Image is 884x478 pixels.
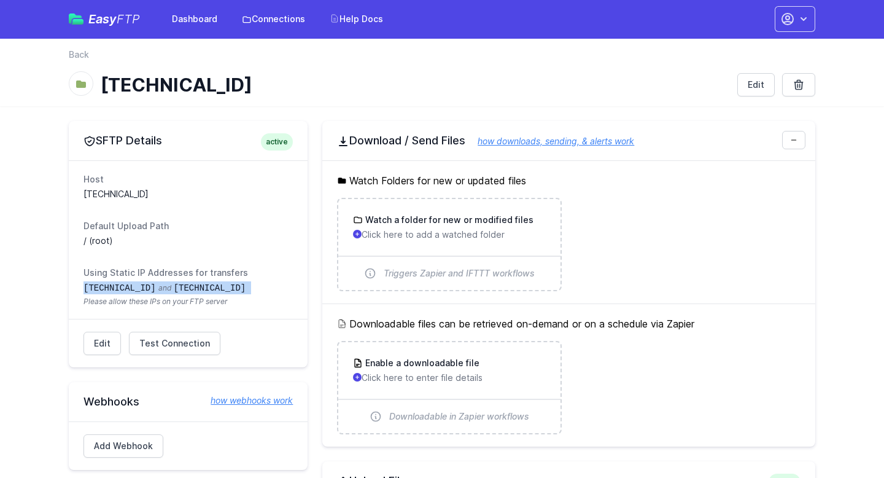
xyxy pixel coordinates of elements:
span: active [261,133,293,151]
h2: SFTP Details [83,133,293,148]
img: easyftp_logo.png [69,14,83,25]
h2: Download / Send Files [337,133,801,148]
span: Please allow these IPs on your FTP server [83,297,293,307]
nav: Breadcrumb [69,49,815,68]
h5: Downloadable files can be retrieved on-demand or on a schedule via Zapier [337,316,801,331]
code: [TECHNICAL_ID] [83,283,156,293]
dt: Default Upload Path [83,220,293,232]
dt: Using Static IP Addresses for transfers [83,267,293,279]
a: how downloads, sending, & alerts work [465,136,634,146]
a: Connections [235,8,312,30]
dt: Host [83,173,293,186]
span: Downloadable in Zapier workflows [389,410,529,423]
span: FTP [117,12,140,26]
a: how webhooks work [198,394,293,407]
p: Click here to enter file details [353,372,545,384]
a: Watch a folder for new or modified files Click here to add a watched folder Triggers Zapier and I... [338,199,560,290]
span: and [158,283,171,292]
a: Edit [737,73,775,96]
a: Add Webhook [83,434,163,458]
a: Dashboard [165,8,225,30]
h2: Webhooks [83,394,293,409]
dd: / (root) [83,235,293,247]
h3: Enable a downloadable file [363,357,479,369]
h3: Watch a folder for new or modified files [363,214,533,226]
a: EasyFTP [69,13,140,25]
span: Easy [88,13,140,25]
a: Enable a downloadable file Click here to enter file details Downloadable in Zapier workflows [338,342,560,433]
a: Edit [83,332,121,355]
span: Triggers Zapier and IFTTT workflows [384,267,535,280]
dd: [TECHNICAL_ID] [83,188,293,200]
span: Test Connection [139,337,210,350]
h5: Watch Folders for new or updated files [337,173,801,188]
a: Help Docs [322,8,390,30]
a: Back [69,49,89,61]
p: Click here to add a watched folder [353,229,545,241]
a: Test Connection [129,332,220,355]
code: [TECHNICAL_ID] [174,283,246,293]
h1: [TECHNICAL_ID] [101,74,727,96]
